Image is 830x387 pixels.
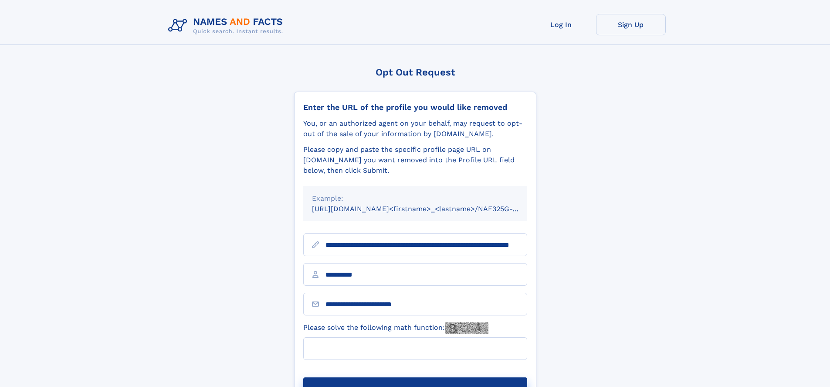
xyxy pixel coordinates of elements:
a: Log In [526,14,596,35]
img: Logo Names and Facts [165,14,290,38]
div: Please copy and paste the specific profile page URL on [DOMAIN_NAME] you want removed into the Pr... [303,144,527,176]
div: Opt Out Request [294,67,536,78]
div: Example: [312,193,518,204]
div: You, or an authorized agent on your behalf, may request to opt-out of the sale of your informatio... [303,118,527,139]
label: Please solve the following math function: [303,322,488,334]
small: [URL][DOMAIN_NAME]<firstname>_<lastname>/NAF325G-xxxxxxxx [312,205,544,213]
div: Enter the URL of the profile you would like removed [303,103,527,112]
a: Sign Up [596,14,666,35]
